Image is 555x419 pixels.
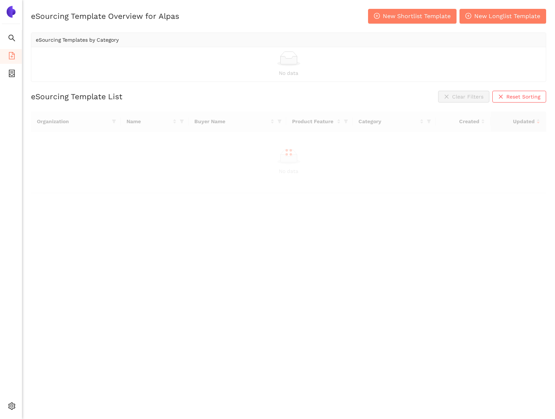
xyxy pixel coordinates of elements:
[5,6,17,18] img: Logo
[8,49,15,64] span: file-add
[36,37,119,43] span: eSourcing Templates by Category
[8,400,15,415] span: setting
[8,32,15,46] span: search
[492,91,546,103] button: closeReset Sorting
[374,13,380,20] span: plus-circle
[459,9,546,24] button: plus-circleNew Longlist Template
[474,11,540,21] span: New Longlist Template
[36,69,541,77] div: No data
[31,11,179,21] h2: eSourcing Template Overview for Alpas
[368,9,457,24] button: plus-circleNew Shortlist Template
[506,93,540,101] span: Reset Sorting
[383,11,451,21] span: New Shortlist Template
[498,94,503,100] span: close
[438,91,489,103] button: closeClear Filters
[465,13,471,20] span: plus-circle
[31,91,122,102] h2: eSourcing Template List
[8,67,15,82] span: container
